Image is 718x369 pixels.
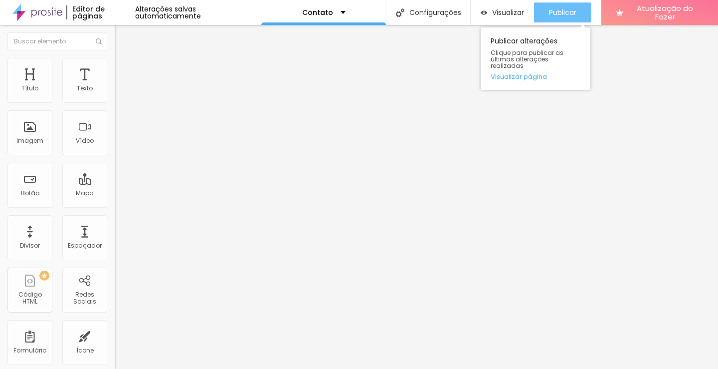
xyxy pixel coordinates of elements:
[481,8,487,17] img: view-1.svg
[21,189,39,197] font: Botão
[72,4,105,21] font: Editor de páginas
[76,346,94,355] font: Ícone
[302,7,333,17] font: Contato
[96,38,102,44] img: Ícone
[76,189,94,197] font: Mapa
[396,8,404,17] img: Ícone
[409,7,461,17] font: Configurações
[549,7,576,17] font: Publicar
[21,84,38,92] font: Título
[73,290,96,306] font: Redes Sociais
[18,290,42,306] font: Código HTML
[491,73,580,80] a: Visualizar página
[77,84,93,92] font: Texto
[16,136,43,145] font: Imagem
[76,136,94,145] font: Vídeo
[471,2,534,22] button: Visualizar
[135,4,201,21] font: Alterações salvas automaticamente
[7,32,107,50] input: Buscar elemento
[20,241,40,250] font: Divisor
[115,25,718,369] iframe: Editor
[491,72,547,81] font: Visualizar página
[68,241,102,250] font: Espaçador
[13,346,46,355] font: Formulário
[491,36,557,46] font: Publicar alterações
[637,3,693,22] font: Atualização do Fazer
[491,48,563,70] font: Clique para publicar as últimas alterações realizadas
[492,7,524,17] font: Visualizar
[534,2,591,22] button: Publicar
